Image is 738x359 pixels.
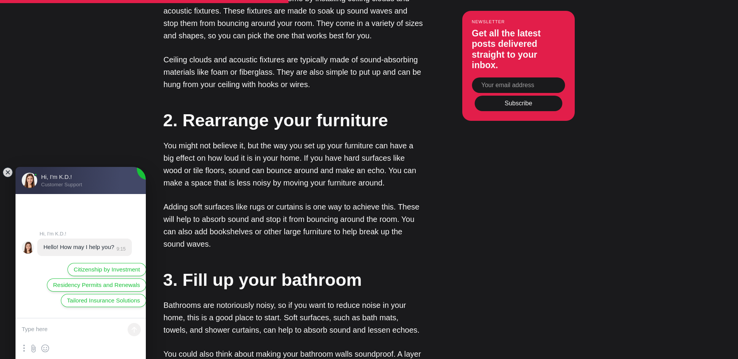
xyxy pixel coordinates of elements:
span: Tailored Insurance Solutions [67,296,140,305]
p: Bathrooms are notoriously noisy, so if you want to reduce noise in your home, this is a good plac... [164,299,423,336]
button: Subscribe [475,96,562,111]
jdiv: Hi, I'm K.D.! [40,231,141,237]
p: You might not believe it, but the way you set up your furniture can have a big effect on how loud... [164,139,423,189]
input: Your email address [472,77,565,93]
span: Residency Permits and Renewals [53,281,140,289]
jdiv: 9:15 [114,246,126,252]
jdiv: Hi, I'm K.D.! [22,241,34,254]
span: Citizenship by Investment [74,265,140,274]
jdiv: Hello! How may I help you? [43,244,114,250]
p: Ceiling clouds and acoustic fixtures are typically made of sound-absorbing materials like foam or... [164,53,423,91]
p: Adding soft surfaces like rugs or curtains is one way to achieve this. These will help to absorb ... [164,201,423,250]
h3: Get all the latest posts delivered straight to your inbox. [472,28,565,71]
jdiv: 09.09.25 9:15:24 [37,239,132,256]
h2: 2. Rearrange your furniture [163,108,423,132]
small: Newsletter [472,19,565,24]
h2: 3. Fill up your bathroom [163,268,423,292]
